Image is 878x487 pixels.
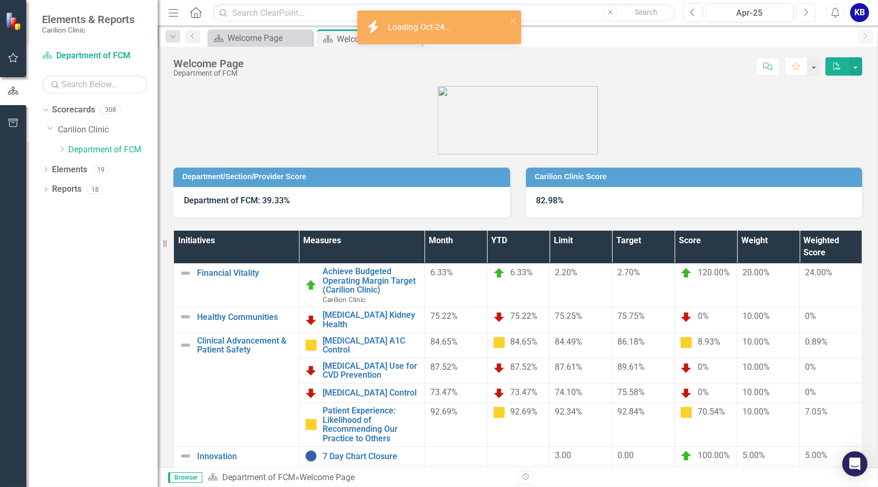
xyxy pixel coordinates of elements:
span: 10.00% [742,387,770,397]
h3: Department/Section/Provider Score [182,173,505,181]
img: Caution [680,406,693,419]
a: Elements [52,164,87,176]
a: Department of FCM [222,472,295,482]
a: Patient Experience: Likelihood of Recommending Our Practice to Others [323,406,419,443]
span: 75.22% [430,311,458,321]
img: No Information [305,450,317,462]
span: 89.61% [617,362,645,372]
img: Caution [493,406,505,419]
span: 74.10% [555,387,582,397]
span: 0.89% [805,337,828,347]
img: Caution [680,336,693,349]
span: 87.52% [511,362,538,372]
span: 10.00% [742,407,770,417]
span: 92.34% [555,407,582,417]
span: 75.25% [555,311,582,321]
span: 10.00% [742,362,770,372]
span: Carilion Clinic [323,295,366,304]
span: 75.22% [511,312,538,322]
span: 92.69% [430,407,458,417]
button: Apr-25 [706,3,793,22]
a: Scorecards [52,104,95,116]
strong: Department of FCM: 39.33% [184,195,290,205]
span: 2.20% [555,267,577,277]
a: Clinical Advancement & Patient Safety [197,336,294,355]
div: 19 [92,165,109,174]
img: Caution [305,339,317,351]
img: Below Plan [493,387,505,399]
div: Welcome Page [173,58,244,69]
span: 0% [805,311,816,321]
span: 0% [805,362,816,372]
div: Welcome Page [228,32,310,45]
a: Financial Vitality [197,268,294,278]
img: ClearPoint Strategy [5,12,24,30]
span: 7.05% [805,407,828,417]
span: 10.00% [742,337,770,347]
div: » [208,472,510,484]
div: Welcome Page [337,33,419,46]
img: Not Defined [179,267,192,279]
span: 100.00% [698,451,730,461]
span: 5.00% [742,450,765,460]
img: Below Plan [305,387,317,399]
h3: Carilion Clinic Score [535,173,858,181]
img: Below Plan [680,387,693,399]
a: [MEDICAL_DATA] A1C Control [323,336,419,355]
span: 0% [698,362,709,372]
span: 70.54% [698,407,725,417]
span: 10.00% [742,311,770,321]
span: 87.52% [430,362,458,372]
div: 308 [100,106,121,115]
span: 120.00% [698,267,730,277]
span: 0% [698,387,709,397]
span: 87.61% [555,362,582,372]
div: Department of FCM [173,69,244,77]
span: 73.47% [430,387,458,397]
img: On Target [680,450,693,462]
img: Not Defined [179,450,192,462]
span: 6.33% [511,267,533,277]
span: 73.47% [511,387,538,397]
a: Welcome Page [210,32,310,45]
span: 6.33% [430,267,453,277]
img: Below Plan [680,361,693,374]
img: On Target [305,279,317,292]
span: 0% [805,387,816,397]
input: Search ClearPoint... [213,4,675,22]
button: close [510,15,517,27]
button: KB [850,3,869,22]
span: 20.00% [742,267,770,277]
span: 8.93% [698,337,720,347]
img: Not Defined [179,310,192,323]
div: Open Intercom Messenger [842,451,867,476]
a: [MEDICAL_DATA] Control [323,388,419,398]
span: 75.75% [617,311,645,321]
img: Caution [493,336,505,349]
span: 84.65% [430,337,458,347]
span: 92.84% [617,407,645,417]
img: On Target [493,267,505,279]
a: [MEDICAL_DATA] Use for CVD Prevention [323,361,419,380]
span: 75.58% [617,387,645,397]
img: Caution [305,418,317,431]
img: On Target [680,267,693,279]
a: [MEDICAL_DATA] Kidney Health [323,310,419,329]
button: Search [620,5,673,20]
small: Carilion Clinic [42,26,135,34]
span: 86.18% [617,337,645,347]
a: Achieve Budgeted Operating Margin Target (Carilion Clinic) [323,267,419,295]
img: Not Defined [179,339,192,351]
div: 18 [87,185,104,194]
span: 2.70% [617,267,640,277]
div: Loading Oct-24... [388,22,453,34]
span: Search [635,8,658,16]
span: 92.69% [511,407,538,417]
div: Apr-25 [709,7,790,19]
a: Department of FCM [42,50,147,62]
img: Below Plan [680,310,693,323]
span: 3.00 [555,450,571,460]
div: Welcome Page [299,472,355,482]
span: 24.00% [805,267,832,277]
img: Below Plan [493,361,505,374]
